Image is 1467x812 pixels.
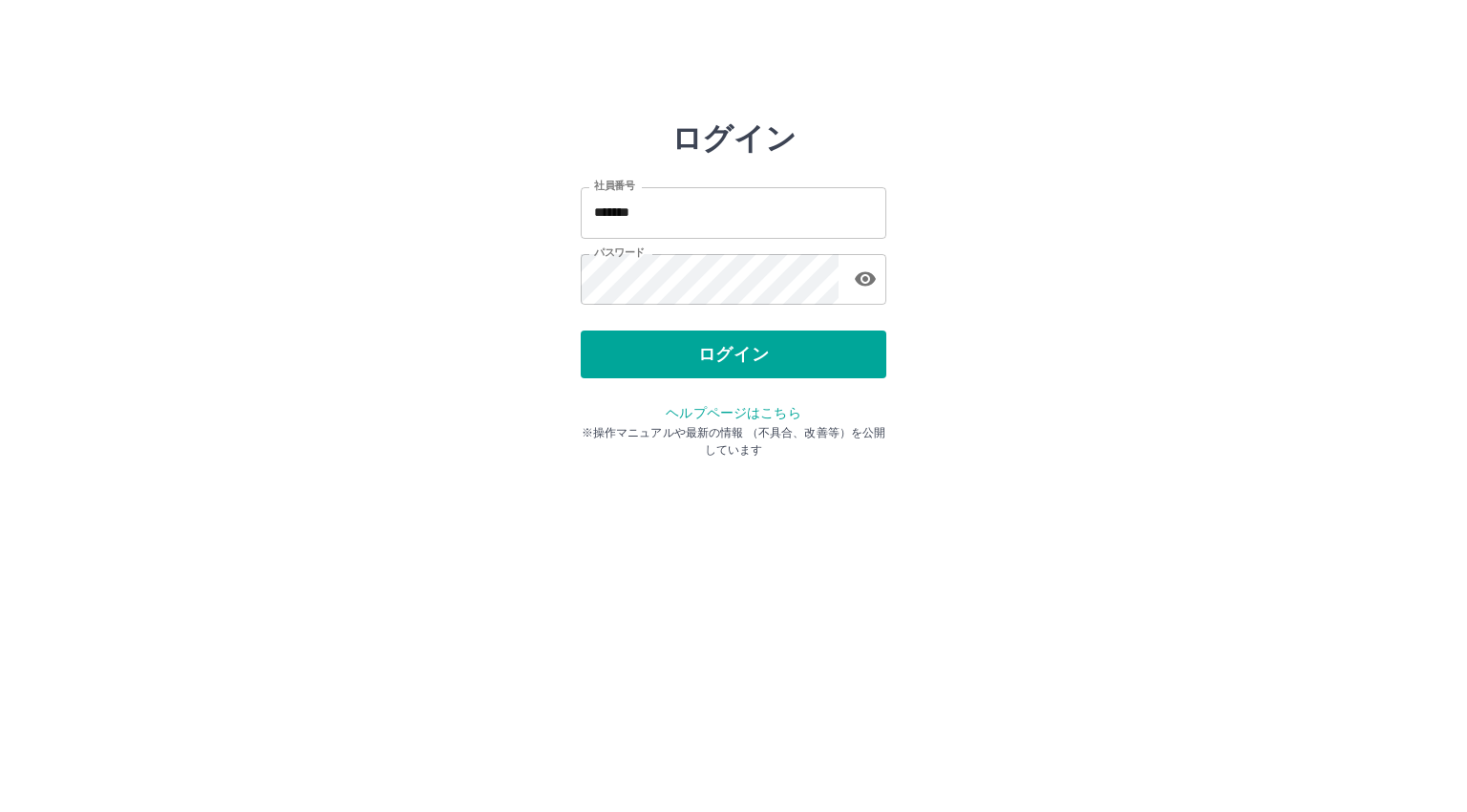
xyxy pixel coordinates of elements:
h2: ログイン [671,120,797,157]
label: パスワード [594,246,645,260]
a: ヘルプページはこちら [666,405,800,420]
p: ※操作マニュアルや最新の情報 （不具合、改善等）を公開しています [581,424,886,459]
button: ログイン [581,331,886,378]
label: 社員番号 [594,179,634,193]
